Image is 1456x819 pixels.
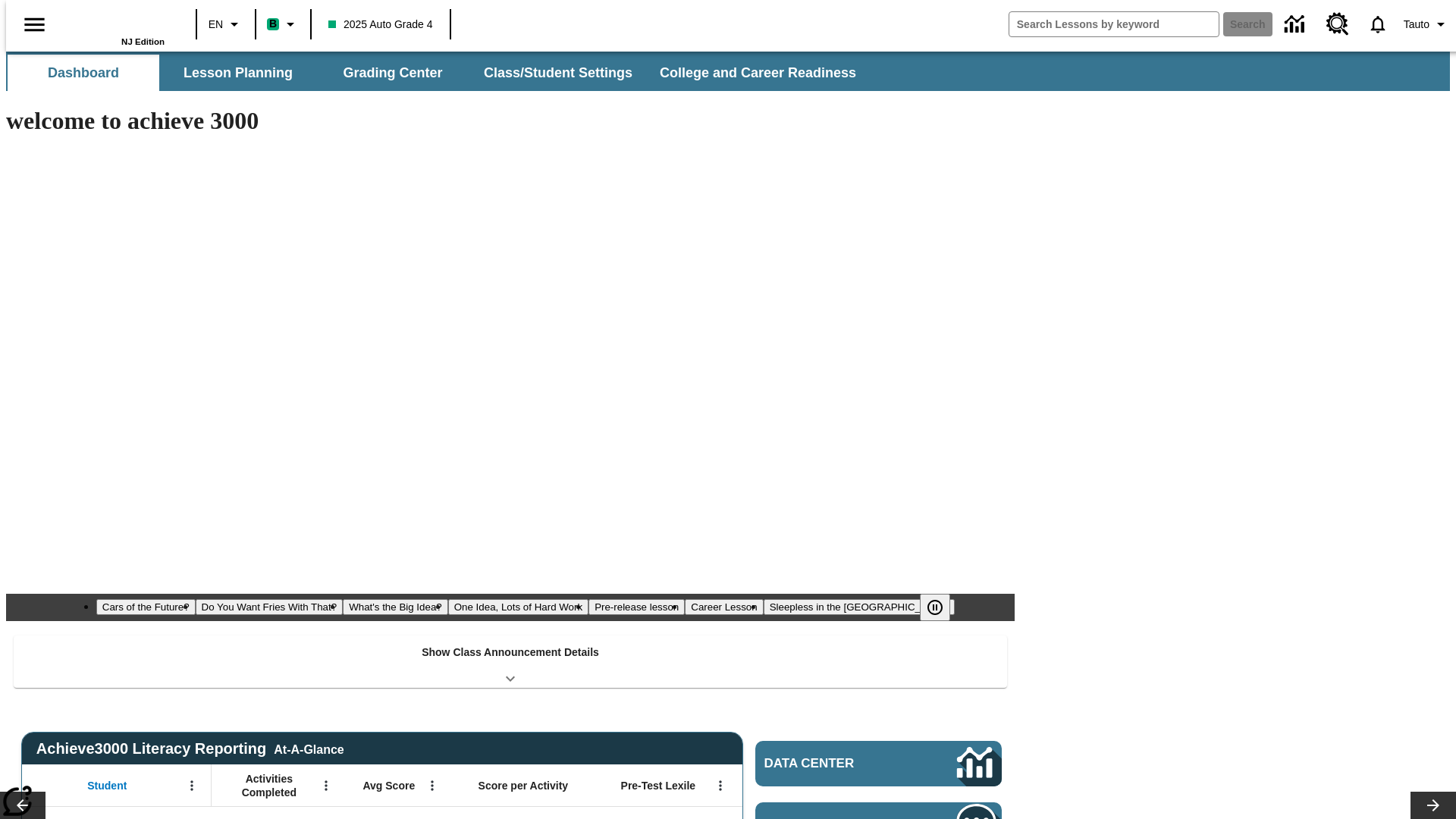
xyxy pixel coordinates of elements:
[209,17,223,33] span: EN
[1276,4,1317,45] a: Data Center
[315,774,337,797] button: Open Menu
[1317,4,1358,45] a: Resource Center, Will open in new tab
[1398,11,1456,38] button: Profile/Settings
[121,37,165,46] span: NJ Edition
[196,599,344,615] button: Slide 2 Do You Want Fries With That?
[162,55,314,91] button: Lesson Planning
[6,52,1450,91] div: SubNavbar
[1358,5,1398,44] a: Notifications
[1410,792,1456,819] button: Lesson carousel, Next
[87,779,127,792] span: Student
[685,599,763,615] button: Slide 6 Career Lesson
[709,774,732,797] button: Open Menu
[764,756,906,771] span: Data Center
[12,2,57,47] button: Open side menu
[621,779,696,792] span: Pre-Test Lexile
[14,635,1007,688] div: Show Class Announcement Details
[1009,12,1219,36] input: search field
[1404,17,1429,33] span: Tauto
[362,779,415,792] span: Avg Score
[180,774,203,797] button: Open Menu
[317,55,469,91] button: Grading Center
[6,107,1015,135] h1: welcome to achieve 3000
[421,774,444,797] button: Open Menu
[219,772,319,799] span: Activities Completed
[343,599,448,615] button: Slide 3 What's the Big Idea?
[479,779,569,792] span: Score per Activity
[202,11,250,38] button: Language: EN, Select a language
[96,599,196,615] button: Slide 1 Cars of the Future?
[8,55,159,91] button: Dashboard
[6,55,870,91] div: SubNavbar
[274,740,344,757] div: At-A-Glance
[66,7,165,37] a: Home
[448,599,588,615] button: Slide 4 One Idea, Lots of Hard Work
[328,17,433,33] span: 2025 Auto Grade 4
[422,645,599,661] p: Show Class Announcement Details
[920,594,950,621] button: Pause
[764,599,955,615] button: Slide 7 Sleepless in the Animal Kingdom
[920,594,965,621] div: Pause
[648,55,868,91] button: College and Career Readiness
[66,5,165,46] div: Home
[472,55,645,91] button: Class/Student Settings
[36,740,344,758] span: Achieve3000 Literacy Reporting
[269,14,277,33] span: B
[588,599,685,615] button: Slide 5 Pre-release lesson
[755,741,1002,786] a: Data Center
[261,11,306,38] button: Boost Class color is mint green. Change class color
